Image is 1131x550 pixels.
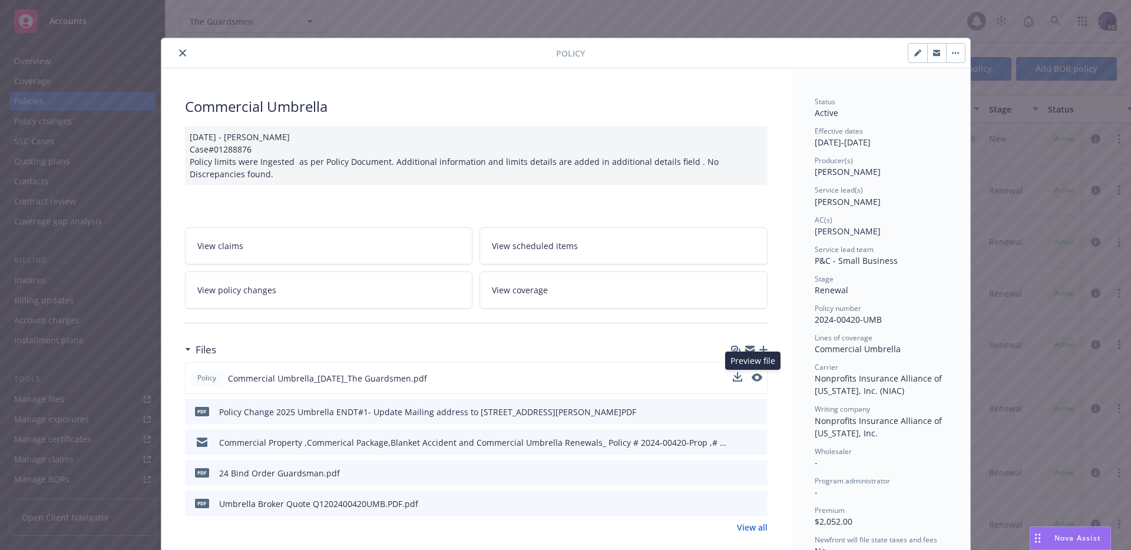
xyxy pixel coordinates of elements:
[815,97,835,107] span: Status
[815,215,832,225] span: AC(s)
[219,498,418,510] div: Umbrella Broker Quote Q1202400420UMB.PDF.pdf
[195,468,209,477] span: pdf
[752,372,762,385] button: preview file
[733,498,743,510] button: download file
[815,244,874,254] span: Service lead team
[185,271,473,309] a: View policy changes
[195,407,209,416] span: PDF
[815,362,838,372] span: Carrier
[752,498,763,510] button: preview file
[176,46,190,60] button: close
[815,486,818,498] span: -
[815,343,901,354] span: Commercial Umbrella
[195,373,219,383] span: Policy
[815,516,852,527] span: $2,052.00
[492,240,578,252] span: View scheduled items
[733,436,743,449] button: download file
[737,521,768,534] a: View all
[725,352,781,370] div: Preview file
[219,436,729,449] div: Commercial Property ,Commerical Package,Blanket Accident and Commercial Umbrella Renewals_ Policy...
[815,185,863,195] span: Service lead(s)
[815,404,870,414] span: Writing company
[733,406,743,418] button: download file
[1030,526,1111,550] button: Nova Assist
[1054,533,1101,543] span: Nova Assist
[185,97,768,117] div: Commercial Umbrella
[197,240,243,252] span: View claims
[1030,527,1045,549] div: Drag to move
[815,226,881,237] span: [PERSON_NAME]
[815,303,861,313] span: Policy number
[197,284,276,296] span: View policy changes
[815,457,818,468] span: -
[815,107,838,118] span: Active
[815,476,890,486] span: Program administrator
[733,372,742,382] button: download file
[492,284,548,296] span: View coverage
[185,227,473,264] a: View claims
[479,271,768,309] a: View coverage
[815,166,881,177] span: [PERSON_NAME]
[185,126,768,185] div: [DATE] - [PERSON_NAME] Case#01288876 Policy limits were Ingested as per Policy Document. Addition...
[752,373,762,382] button: preview file
[815,284,848,296] span: Renewal
[752,436,763,449] button: preview file
[815,373,944,396] span: Nonprofits Insurance Alliance of [US_STATE], Inc. (NIAC)
[733,467,743,479] button: download file
[752,467,763,479] button: preview file
[815,126,947,148] div: [DATE] - [DATE]
[815,535,937,545] span: Newfront will file state taxes and fees
[815,155,853,165] span: Producer(s)
[815,505,845,515] span: Premium
[733,372,742,385] button: download file
[479,227,768,264] a: View scheduled items
[815,446,852,456] span: Wholesaler
[219,467,340,479] div: 24 Bind Order Guardsman.pdf
[185,342,216,357] div: Files
[815,255,898,266] span: P&C - Small Business
[752,406,763,418] button: preview file
[815,333,872,343] span: Lines of coverage
[195,499,209,508] span: pdf
[815,196,881,207] span: [PERSON_NAME]
[219,406,636,418] div: Policy Change 2025 Umbrella ENDT#1- Update Mailing address to [STREET_ADDRESS][PERSON_NAME]PDF
[815,314,882,325] span: 2024-00420-UMB
[196,342,216,357] h3: Files
[228,372,427,385] span: Commercial Umbrella_[DATE]_The Guardsmen.pdf
[815,415,944,439] span: Nonprofits Insurance Alliance of [US_STATE], Inc.
[556,47,585,59] span: Policy
[815,274,834,284] span: Stage
[815,126,863,136] span: Effective dates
